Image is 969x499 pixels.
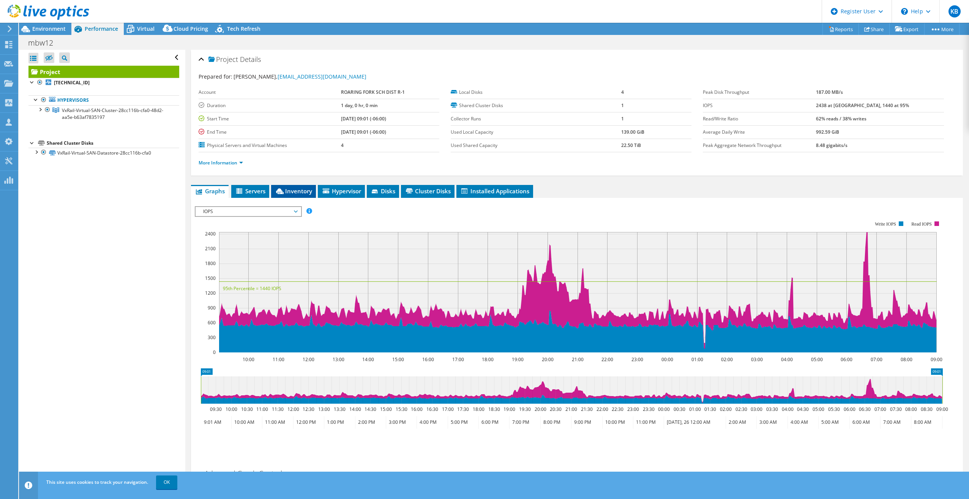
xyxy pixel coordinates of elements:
span: Cloud Pricing [174,25,208,32]
label: Peak Disk Throughput [703,88,816,96]
label: Used Local Capacity [451,128,621,136]
text: 22:00 [601,356,613,363]
text: 01:00 [689,406,701,412]
text: 00:00 [658,406,669,412]
text: 10:00 [242,356,254,363]
text: 300 [208,334,216,341]
text: 20:30 [549,406,561,412]
label: Start Time [199,115,341,123]
text: 23:00 [631,356,643,363]
text: 05:00 [812,406,824,412]
text: 18:00 [472,406,484,412]
b: 4 [621,89,624,95]
text: 20:00 [541,356,553,363]
text: 07:00 [874,406,886,412]
h1: mbw12 [25,39,65,47]
text: 06:00 [843,406,855,412]
text: 2100 [205,245,216,252]
label: Read/Write Ratio [703,115,816,123]
text: 03:00 [750,406,762,412]
label: Physical Servers and Virtual Machines [199,142,341,149]
b: 1 [621,102,624,109]
text: 01:00 [691,356,703,363]
text: 10:30 [241,406,253,412]
text: 17:00 [452,356,464,363]
text: 09:30 [210,406,221,412]
text: 05:30 [828,406,840,412]
text: Write IOPS [875,221,896,227]
label: Local Disks [451,88,621,96]
text: 13:00 [332,356,344,363]
a: [TECHNICAL_ID] [28,78,179,88]
text: 08:30 [920,406,932,412]
text: 06:30 [859,406,870,412]
text: 06:00 [840,356,852,363]
text: 19:00 [503,406,515,412]
a: More [924,23,960,35]
span: Tech Refresh [227,25,260,32]
text: 03:30 [766,406,778,412]
text: 13:00 [318,406,330,412]
text: 11:00 [272,356,284,363]
a: OK [156,475,177,489]
a: VxRail-Virtual-SAN-Cluster-28cc116b-cfa0-48d2-aa5e-b63af7835197 [28,105,179,122]
text: 09:00 [936,406,948,412]
b: 139.00 GiB [621,129,644,135]
a: VxRail-Virtual-SAN-Datastore-28cc116b-cfa0 [28,148,179,158]
text: 14:00 [349,406,361,412]
text: 900 [208,305,216,311]
b: 2438 at [GEOGRAPHIC_DATA], 1440 at 95% [816,102,909,109]
label: Prepared for: [199,73,232,80]
text: 14:30 [364,406,376,412]
text: 16:30 [426,406,438,412]
text: 05:00 [811,356,822,363]
text: 19:30 [519,406,530,412]
text: 600 [208,319,216,326]
text: 20:00 [534,406,546,412]
text: 07:00 [870,356,882,363]
text: 17:30 [457,406,469,412]
text: 23:30 [642,406,654,412]
b: 1 [621,115,624,122]
b: 22.50 TiB [621,142,641,148]
label: Duration [199,102,341,109]
text: 2400 [205,231,216,237]
text: 04:00 [781,356,792,363]
a: Export [889,23,925,35]
text: 17:00 [442,406,453,412]
text: 95th Percentile = 1440 IOPS [223,285,281,292]
text: 02:00 [721,356,732,363]
text: Read IOPS [911,221,932,227]
label: Used Shared Capacity [451,142,621,149]
text: 14:00 [362,356,374,363]
label: Account [199,88,341,96]
text: 1800 [205,260,216,267]
text: 18:30 [488,406,500,412]
text: 22:30 [611,406,623,412]
b: [DATE] 09:01 (-06:00) [341,129,386,135]
h2: Advanced Graph Controls [195,466,285,481]
text: 09:00 [930,356,942,363]
span: Servers [235,187,265,195]
a: Share [859,23,890,35]
text: 04:00 [781,406,793,412]
span: Graphs [195,187,225,195]
span: Installed Applications [460,187,529,195]
text: 08:00 [900,356,912,363]
a: More Information [199,159,243,166]
span: Inventory [275,187,312,195]
text: 1200 [205,290,216,296]
span: IOPS [199,207,297,216]
span: VxRail-Virtual-SAN-Cluster-28cc116b-cfa0-48d2-aa5e-b63af7835197 [62,107,163,120]
b: 4 [341,142,344,148]
text: 12:00 [302,356,314,363]
span: This site uses cookies to track your navigation. [46,479,148,485]
span: Environment [32,25,66,32]
div: Shared Cluster Disks [47,139,179,148]
span: Project [208,56,238,63]
a: Project [28,66,179,78]
svg: \n [901,8,908,15]
text: 0 [213,349,216,355]
span: KB [948,5,961,17]
span: Performance [85,25,118,32]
